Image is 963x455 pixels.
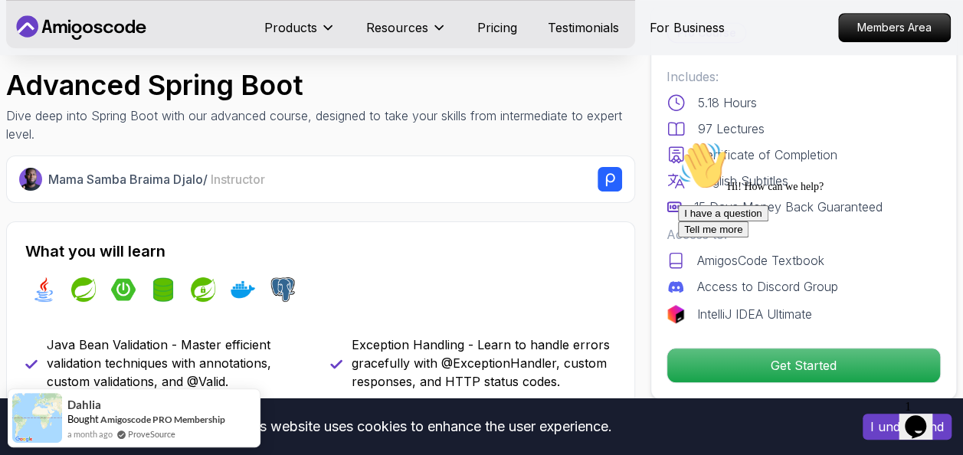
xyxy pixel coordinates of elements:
[6,46,152,57] span: Hi! How can we help?
[650,18,725,37] a: For Business
[698,119,765,138] p: 97 Lectures
[128,429,175,439] a: ProveSource
[6,6,55,55] img: :wave:
[6,70,97,87] button: I have a question
[11,410,840,444] div: This website uses cookies to enhance the user experience.
[672,135,948,386] iframe: chat widget
[19,168,42,191] img: Nelson Djalo
[548,18,619,37] a: Testimonials
[667,348,941,383] button: Get Started
[47,336,312,391] p: Java Bean Validation - Master efficient validation techniques with annotations, custom validation...
[67,413,99,425] span: Bought
[667,67,941,86] p: Includes:
[698,93,757,112] p: 5.18 Hours
[667,225,941,244] p: Access to:
[6,106,635,143] p: Dive deep into Spring Boot with our advanced course, designed to take your skills from intermedia...
[67,398,101,411] span: Dahlia
[899,394,948,440] iframe: chat widget
[264,18,317,37] p: Products
[100,414,225,425] a: Amigoscode PRO Membership
[12,393,62,443] img: provesource social proof notification image
[210,172,264,187] span: Instructor
[839,14,950,41] p: Members Area
[111,277,136,302] img: spring-boot logo
[366,18,428,37] p: Resources
[366,18,447,49] button: Resources
[71,277,96,302] img: spring logo
[31,277,56,302] img: java logo
[48,170,264,188] p: Mama Samba Braima Djalo /
[838,13,951,42] a: Members Area
[477,18,517,37] a: Pricing
[264,18,336,49] button: Products
[67,427,113,440] span: a month ago
[310,277,335,302] img: h2 logo
[6,6,282,103] div: 👋Hi! How can we help?I have a questionTell me more
[191,277,215,302] img: spring-security logo
[863,414,952,440] button: Accept cookies
[667,349,940,382] p: Get Started
[231,277,255,302] img: docker logo
[667,305,685,323] img: jetbrains logo
[151,277,175,302] img: spring-data-jpa logo
[270,277,295,302] img: postgres logo
[6,87,77,103] button: Tell me more
[6,70,635,100] h1: Advanced Spring Boot
[25,241,616,262] h2: What you will learn
[352,336,617,391] p: Exception Handling - Learn to handle errors gracefully with @ExceptionHandler, custom responses, ...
